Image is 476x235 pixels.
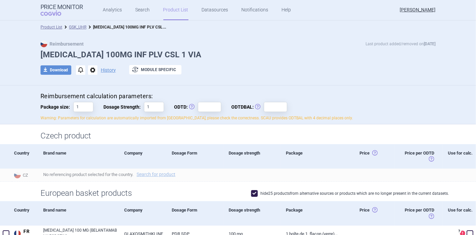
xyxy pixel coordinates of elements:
div: Dosage Form [167,201,224,225]
h4: Reimbursement calculation parameters: [41,92,435,101]
button: Module specific [129,65,181,74]
div: Use for calc. [443,201,476,225]
span: CZ [12,170,38,179]
div: Dosage strength [224,144,281,168]
span: Dosage Strength: [103,102,144,112]
label: hide 25 products from alternative sources or products which are no longer present in the current ... [251,190,449,197]
div: Dosage strength [224,201,281,225]
img: CZ [41,41,47,47]
input: Package size: [73,102,93,112]
div: Package [281,144,338,168]
h1: European basket products [41,188,435,198]
img: Czech Republic [14,172,21,178]
div: Price per ODTD [395,201,443,225]
input: ODTD: [198,102,221,112]
strong: [DATE] [424,42,435,46]
span: Package size: [41,102,73,112]
button: Download [41,65,71,75]
div: Brand name [38,201,119,225]
li: Product List [41,24,62,31]
strong: Price Monitor [41,4,83,10]
div: Company [119,201,167,225]
p: Last product added/removed on [366,41,435,47]
strong: [MEDICAL_DATA] 100MG INF PLV CSL 1 VIA [93,23,174,30]
input: Dosage Strength: [144,102,164,112]
div: Use for calc. [443,144,476,168]
button: History [101,68,116,72]
div: Brand name [38,144,119,168]
h1: [MEDICAL_DATA] 100MG INF PLV CSL 1 VIA [41,50,435,60]
div: Country [12,201,38,225]
input: ODTDBAL: [264,102,287,112]
h1: Czech product [41,131,435,141]
p: Warning: Parameters for calculation are automatically imported from [GEOGRAPHIC_DATA], please che... [41,115,435,121]
div: Price [338,144,395,168]
a: GSK_UHR [69,25,86,30]
a: Price MonitorCOGVIO [41,4,83,16]
strong: Reimbursement [41,41,84,47]
span: ODTD: [174,102,198,112]
li: GSK_UHR [62,24,86,31]
span: COGVIO [41,10,71,16]
span: ODTDBAL: [231,102,264,112]
div: Price [338,201,395,225]
span: No referencing product selected for the country. [43,170,476,178]
span: ? [457,229,461,233]
div: Price per ODTD [395,144,443,168]
div: Company [119,144,167,168]
a: Product List [41,25,62,30]
li: BLENREP 100MG INF PLV CSL 1 VIA [86,24,167,31]
div: Dosage Form [167,144,224,168]
div: Package [281,201,338,225]
div: Country [12,144,38,168]
a: Search for product [137,172,175,177]
span: FR [23,229,38,235]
